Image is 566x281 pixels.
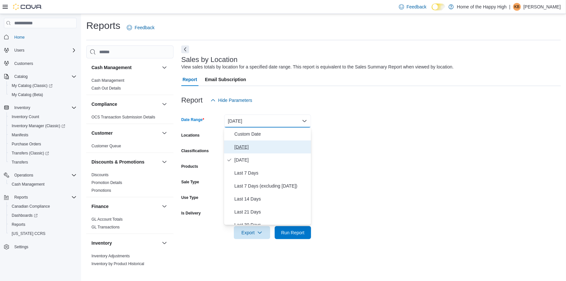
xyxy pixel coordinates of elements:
a: Cash Management [91,78,124,83]
span: Home [14,35,25,40]
button: Transfers [6,158,79,167]
span: Email Subscription [205,73,246,86]
span: Cash Management [12,182,44,187]
span: Cash Management [9,180,77,188]
div: Discounts & Promotions [86,171,174,197]
span: [DATE] [235,156,308,164]
button: Manifests [6,130,79,140]
button: Inventory [91,240,159,246]
button: Inventory [12,104,33,112]
button: Cash Management [161,64,168,71]
a: Home [12,33,27,41]
button: Finance [161,202,168,210]
span: Customers [12,59,77,67]
label: Sale Type [181,179,199,185]
span: My Catalog (Beta) [12,92,43,97]
label: Classifications [181,148,209,153]
button: Operations [1,171,79,180]
button: [US_STATE] CCRS [6,229,79,238]
a: Transfers (Classic) [6,149,79,158]
button: Discounts & Promotions [91,159,159,165]
h3: Inventory [91,240,112,246]
h3: Cash Management [91,64,132,71]
button: Home [1,32,79,42]
button: Catalog [1,72,79,81]
a: Discounts [91,173,109,177]
span: [US_STATE] CCRS [12,231,45,236]
div: View sales totals by location for a specified date range. This report is equivalent to the Sales ... [181,64,454,70]
span: Discounts [91,172,109,177]
span: Customers [14,61,33,66]
a: Cash Out Details [91,86,121,91]
button: Customers [1,59,79,68]
button: My Catalog (Beta) [6,90,79,99]
a: Transfers [9,158,30,166]
span: OCS Transaction Submission Details [91,115,155,120]
span: Operations [14,173,33,178]
a: Inventory Manager (Classic) [9,122,68,130]
span: Hide Parameters [218,97,252,104]
span: [DATE] [235,143,308,151]
a: Transfers (Classic) [9,149,52,157]
span: Settings [12,243,77,251]
span: GL Account Totals [91,217,123,222]
label: Use Type [181,195,198,200]
a: Inventory Adjustments [91,254,130,258]
a: Reports [9,221,28,228]
button: Users [1,46,79,55]
h3: Discounts & Promotions [91,159,144,165]
span: Inventory Count Details [91,269,132,274]
div: Katelynd Bartelen [513,3,521,11]
span: Transfers (Classic) [12,151,49,156]
button: Discounts & Promotions [161,158,168,166]
a: OCS Transaction Submission Details [91,115,155,119]
a: Dashboards [9,212,40,219]
span: Customer Queue [91,143,121,149]
span: Feedback [407,4,427,10]
a: Promotions [91,188,111,193]
a: Purchase Orders [9,140,44,148]
h3: Finance [91,203,109,210]
h3: Sales by Location [181,56,238,64]
label: Locations [181,133,200,138]
label: Is Delivery [181,211,201,216]
span: Inventory Manager (Classic) [12,123,65,128]
button: Purchase Orders [6,140,79,149]
button: Cash Management [91,64,159,71]
a: Settings [12,243,31,251]
span: Washington CCRS [9,230,77,238]
a: Feedback [124,21,157,34]
button: Inventory [161,239,168,247]
span: My Catalog (Beta) [9,91,77,99]
span: Last 7 Days (excluding [DATE]) [235,182,308,190]
span: Operations [12,171,77,179]
a: My Catalog (Beta) [9,91,46,99]
a: My Catalog (Classic) [6,81,79,90]
button: Cash Management [6,180,79,189]
span: KB [514,3,520,11]
div: Select listbox [224,128,311,225]
span: Inventory Count [9,113,77,121]
h1: Reports [86,19,120,32]
a: Cash Management [9,180,47,188]
span: Home [12,33,77,41]
a: Inventory by Product Historical [91,262,144,266]
button: Hide Parameters [208,94,255,107]
button: Inventory [1,103,79,112]
button: [DATE] [224,115,311,128]
span: Reports [9,221,77,228]
span: Last 14 Days [235,195,308,203]
span: Inventory [12,104,77,112]
button: Canadian Compliance [6,202,79,211]
span: Reports [12,222,25,227]
h3: Customer [91,130,113,136]
span: Dashboards [9,212,77,219]
a: My Catalog (Classic) [9,82,55,90]
nav: Complex example [4,30,77,268]
span: Catalog [12,73,77,80]
button: Compliance [91,101,159,107]
div: Finance [86,215,174,234]
span: Inventory Count [12,114,39,119]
